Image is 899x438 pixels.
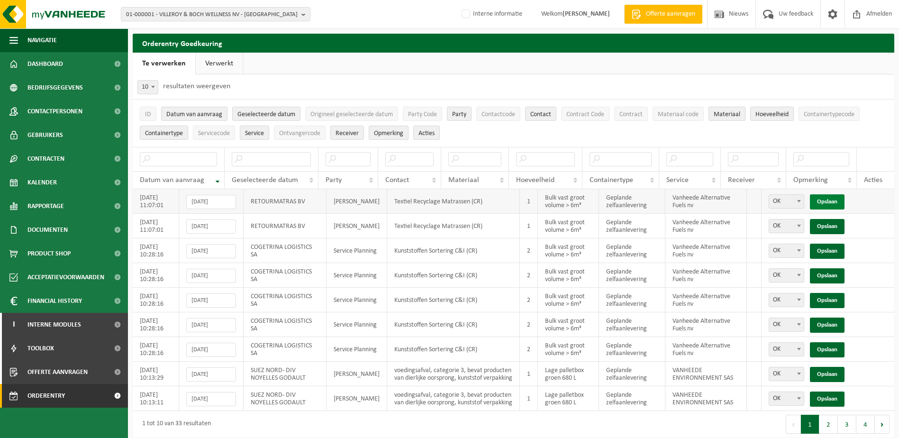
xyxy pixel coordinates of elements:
a: Opslaan [810,293,845,308]
span: Rapportage [27,194,64,218]
span: Contactpersonen [27,100,82,123]
td: Geplande zelfaanlevering [599,337,665,362]
button: 3 [838,415,856,434]
span: Interne modules [27,313,81,337]
span: Acceptatievoorwaarden [27,265,104,289]
span: Hoeveelheid [516,176,554,184]
td: Vanheede Alternative Fuels nv [665,263,747,288]
td: 2 [520,288,538,312]
td: Service Planning [327,288,387,312]
span: OK [769,342,804,356]
a: Te verwerken [133,53,195,74]
td: Bulk vast groot volume > 6m³ [538,238,599,263]
td: Bulk vast groot volume > 6m³ [538,189,599,214]
td: [PERSON_NAME] [327,214,387,238]
span: Geselecteerde datum [232,176,298,184]
span: Acties [418,130,435,137]
span: Documenten [27,218,68,242]
td: [DATE] 10:28:16 [133,238,179,263]
span: Servicecode [198,130,230,137]
button: OpmerkingOpmerking: Activate to sort [369,126,409,140]
a: Opslaan [810,367,845,382]
td: Vanheede Alternative Fuels nv [665,288,747,312]
button: PartyParty: Activate to sort [447,107,472,121]
span: 10 [138,81,158,94]
span: Service [666,176,689,184]
td: Geplande zelfaanlevering [599,214,665,238]
td: Lage palletbox groen 680 L [538,362,599,386]
td: Bulk vast groot volume > 6m³ [538,288,599,312]
td: COGETRINA LOGISTICS SA [244,312,327,337]
td: SUEZ NORD- DIV NOYELLES GODAULT [244,386,327,411]
span: Opmerking [793,176,828,184]
td: Geplande zelfaanlevering [599,189,665,214]
td: Vanheede Alternative Fuels nv [665,337,747,362]
label: Interne informatie [460,7,522,21]
td: [PERSON_NAME] [327,386,387,411]
td: voedingsafval, categorie 3, bevat producten van dierlijke oorsprong, kunststof verpakking [387,362,520,386]
td: COGETRINA LOGISTICS SA [244,263,327,288]
td: Geplande zelfaanlevering [599,238,665,263]
span: Service [245,130,264,137]
button: OntvangercodeOntvangercode: Activate to sort [274,126,326,140]
a: Opslaan [810,342,845,357]
span: OK [769,293,804,307]
button: ServiceService: Activate to sort [240,126,269,140]
span: Ontvangercode [279,130,320,137]
td: 1 [520,189,538,214]
span: Hoeveelheid [755,111,789,118]
span: Contract [619,111,643,118]
td: 2 [520,238,538,263]
span: OK [769,195,804,208]
td: 2 [520,312,538,337]
a: Opslaan [810,268,845,283]
td: 2 [520,263,538,288]
div: 1 tot 10 van 33 resultaten [137,416,211,433]
strong: [PERSON_NAME] [563,10,610,18]
span: Dashboard [27,52,63,76]
td: VANHEEDE ENVIRONNEMENT SAS [665,362,747,386]
td: Kunststoffen Sortering C&I (CR) [387,312,520,337]
td: Vanheede Alternative Fuels nv [665,214,747,238]
td: Service Planning [327,337,387,362]
span: Navigatie [27,28,57,52]
span: OK [769,244,804,258]
a: Opslaan [810,219,845,234]
td: [DATE] 11:07:01 [133,214,179,238]
span: Datum van aanvraag [166,111,222,118]
span: Receiver [728,176,755,184]
span: Containertype [590,176,633,184]
td: VANHEEDE ENVIRONNEMENT SAS [665,386,747,411]
span: Bedrijfsgegevens [27,76,83,100]
button: Materiaal codeMateriaal code: Activate to sort [653,107,704,121]
span: Orderentry Goedkeuring [27,384,107,408]
button: MateriaalMateriaal: Activate to sort [708,107,745,121]
span: Party [452,111,466,118]
button: HoeveelheidHoeveelheid: Activate to sort [750,107,794,121]
td: [PERSON_NAME] [327,189,387,214]
span: OK [769,343,804,356]
span: 10 [137,80,158,94]
button: ServicecodeServicecode: Activate to sort [193,126,235,140]
button: ContactContact: Activate to sort [525,107,556,121]
span: Acties [864,176,882,184]
td: Geplande zelfaanlevering [599,386,665,411]
span: Contracten [27,147,64,171]
td: Vanheede Alternative Fuels nv [665,238,747,263]
span: Datum van aanvraag [140,176,204,184]
h2: Orderentry Goedkeuring [133,34,894,52]
td: Geplande zelfaanlevering [599,312,665,337]
td: Textiel Recyclage Matrassen (CR) [387,214,520,238]
button: ContainertypeContainertype: Activate to sort [140,126,188,140]
span: Gebruikers [27,123,63,147]
td: Geplande zelfaanlevering [599,362,665,386]
td: Service Planning [327,263,387,288]
a: Verwerkt [196,53,243,74]
td: Geplande zelfaanlevering [599,263,665,288]
td: [DATE] 10:28:16 [133,263,179,288]
span: Geselecteerde datum [237,111,295,118]
span: Opmerking [374,130,403,137]
span: OK [769,219,804,233]
span: Contactcode [481,111,515,118]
